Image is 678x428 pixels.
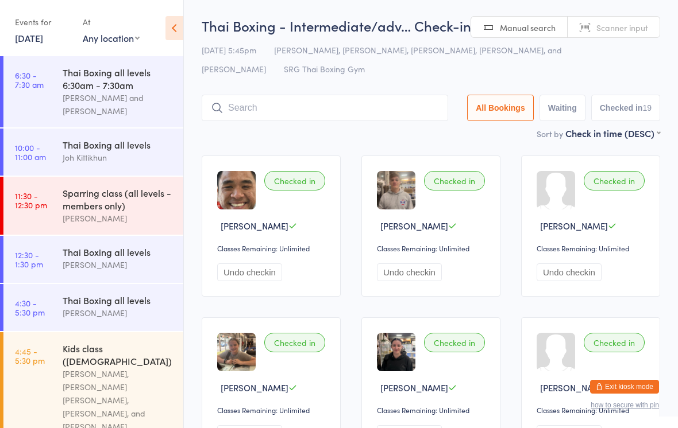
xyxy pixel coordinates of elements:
[642,103,652,112] div: 19
[467,95,534,121] button: All Bookings
[15,13,71,32] div: Events for
[63,186,174,212] div: Sparring class (all levels - members only)
[15,250,43,269] time: 12:30 - 1:30 pm
[221,220,288,232] span: [PERSON_NAME]
[63,66,174,91] div: Thai Boxing all levels 6:30am - 7:30am
[217,263,282,281] button: Undo checkin
[15,191,47,209] time: 11:30 - 12:30 pm
[202,16,660,35] h2: Thai Boxing - Intermediate/adv… Check-in
[3,56,183,127] a: 6:30 -7:30 amThai Boxing all levels 6:30am - 7:30am[PERSON_NAME] and [PERSON_NAME]
[377,243,488,253] div: Classes Remaining: Unlimited
[83,32,140,44] div: Any location
[377,405,488,415] div: Classes Remaining: Unlimited
[377,263,442,281] button: Undo checkin
[202,95,448,121] input: Search
[537,405,648,415] div: Classes Remaining: Unlimited
[63,258,174,271] div: [PERSON_NAME]
[63,246,174,258] div: Thai Boxing all levels
[537,128,563,139] label: Sort by
[3,129,183,176] a: 10:00 -11:00 amThai Boxing all levelsJoh Kittikhun
[63,151,174,164] div: Joh Kittikhun
[3,177,183,235] a: 11:30 -12:30 pmSparring class (all levels - members only)[PERSON_NAME]
[15,143,46,161] time: 10:00 - 11:00 am
[217,171,256,209] img: image1757657706.png
[264,333,325,352] div: Checked in
[540,220,608,232] span: [PERSON_NAME]
[3,236,183,283] a: 12:30 -1:30 pmThai Boxing all levels[PERSON_NAME]
[591,95,660,121] button: Checked in19
[63,212,174,225] div: [PERSON_NAME]
[591,401,659,409] button: how to secure with pin
[63,342,174,367] div: Kids class ([DEMOGRAPHIC_DATA])
[202,44,562,75] span: [PERSON_NAME], [PERSON_NAME], [PERSON_NAME], [PERSON_NAME], and [PERSON_NAME]
[63,306,174,320] div: [PERSON_NAME]
[217,243,329,253] div: Classes Remaining: Unlimited
[15,298,45,317] time: 4:30 - 5:30 pm
[500,22,556,33] span: Manual search
[590,380,659,394] button: Exit kiosk mode
[284,63,365,75] span: SRG Thai Boxing Gym
[15,71,44,89] time: 6:30 - 7:30 am
[63,91,174,118] div: [PERSON_NAME] and [PERSON_NAME]
[424,171,485,190] div: Checked in
[377,171,415,209] img: image1719828722.png
[15,347,45,365] time: 4:45 - 5:30 pm
[83,13,140,32] div: At
[584,333,645,352] div: Checked in
[596,22,648,33] span: Scanner input
[540,382,608,394] span: [PERSON_NAME]
[221,382,288,394] span: [PERSON_NAME]
[584,171,645,190] div: Checked in
[202,44,256,56] span: [DATE] 5:45pm
[565,127,660,139] div: Check in time (DESC)
[217,333,256,371] img: image1741669794.png
[63,138,174,151] div: Thai Boxing all levels
[424,333,485,352] div: Checked in
[380,382,448,394] span: [PERSON_NAME]
[380,220,448,232] span: [PERSON_NAME]
[537,263,602,281] button: Undo checkin
[217,405,329,415] div: Classes Remaining: Unlimited
[63,294,174,306] div: Thai Boxing all levels
[537,243,648,253] div: Classes Remaining: Unlimited
[264,171,325,190] div: Checked in
[15,32,43,44] a: [DATE]
[3,284,183,331] a: 4:30 -5:30 pmThai Boxing all levels[PERSON_NAME]
[377,333,415,371] img: image1720603954.png
[540,95,585,121] button: Waiting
